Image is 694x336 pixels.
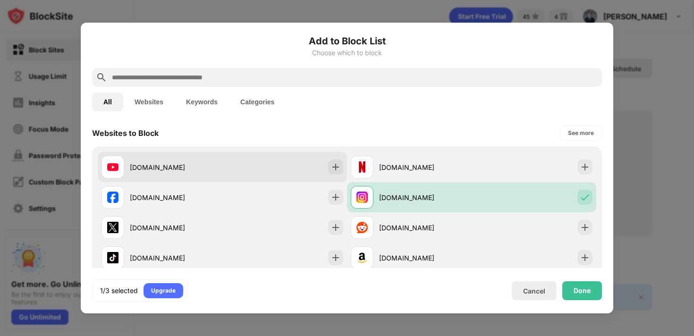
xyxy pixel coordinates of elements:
[123,92,175,111] button: Websites
[92,34,602,48] h6: Add to Block List
[96,72,107,83] img: search.svg
[107,222,118,233] img: favicons
[107,192,118,203] img: favicons
[356,161,368,173] img: favicons
[379,253,472,263] div: [DOMAIN_NAME]
[175,92,229,111] button: Keywords
[107,252,118,263] img: favicons
[130,162,222,172] div: [DOMAIN_NAME]
[523,287,545,295] div: Cancel
[568,128,594,138] div: See more
[229,92,286,111] button: Categories
[356,252,368,263] img: favicons
[379,193,472,202] div: [DOMAIN_NAME]
[356,222,368,233] img: favicons
[107,161,118,173] img: favicons
[379,223,472,233] div: [DOMAIN_NAME]
[130,253,222,263] div: [DOMAIN_NAME]
[92,92,123,111] button: All
[100,286,138,295] div: 1/3 selected
[130,223,222,233] div: [DOMAIN_NAME]
[151,286,176,295] div: Upgrade
[92,49,602,57] div: Choose which to block
[130,193,222,202] div: [DOMAIN_NAME]
[92,128,159,138] div: Websites to Block
[379,162,472,172] div: [DOMAIN_NAME]
[356,192,368,203] img: favicons
[574,287,591,294] div: Done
